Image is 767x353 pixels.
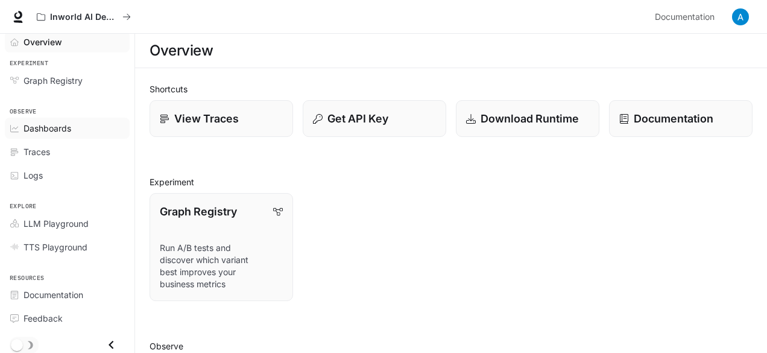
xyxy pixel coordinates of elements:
[5,165,130,186] a: Logs
[5,141,130,162] a: Traces
[732,8,749,25] img: User avatar
[327,110,388,127] p: Get API Key
[609,100,753,137] a: Documentation
[5,118,130,139] a: Dashboards
[5,308,130,329] a: Feedback
[24,217,89,230] span: LLM Playground
[5,31,130,52] a: Overview
[150,340,753,352] h2: Observe
[160,242,283,290] p: Run A/B tests and discover which variant best improves your business metrics
[11,338,23,351] span: Dark mode toggle
[5,237,130,258] a: TTS Playground
[24,169,43,182] span: Logs
[24,241,87,253] span: TTS Playground
[50,12,118,22] p: Inworld AI Demos
[31,5,136,29] button: All workspaces
[456,100,599,137] a: Download Runtime
[24,288,83,301] span: Documentation
[728,5,753,29] button: User avatar
[5,213,130,234] a: LLM Playground
[655,10,715,25] span: Documentation
[24,74,83,87] span: Graph Registry
[150,100,293,137] a: View Traces
[634,110,713,127] p: Documentation
[303,100,446,137] button: Get API Key
[24,145,50,158] span: Traces
[5,284,130,305] a: Documentation
[24,36,62,48] span: Overview
[5,70,130,91] a: Graph Registry
[160,203,237,220] p: Graph Registry
[174,110,239,127] p: View Traces
[150,83,753,95] h2: Shortcuts
[150,176,753,188] h2: Experiment
[481,110,579,127] p: Download Runtime
[24,312,63,325] span: Feedback
[150,193,293,301] a: Graph RegistryRun A/B tests and discover which variant best improves your business metrics
[650,5,724,29] a: Documentation
[24,122,71,135] span: Dashboards
[150,39,213,63] h1: Overview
